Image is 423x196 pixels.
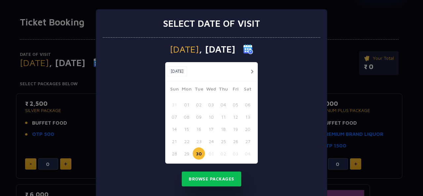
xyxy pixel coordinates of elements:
[242,98,254,111] button: 06
[242,147,254,160] button: 04
[170,45,199,54] span: [DATE]
[205,98,217,111] button: 03
[205,111,217,123] button: 10
[217,111,229,123] button: 11
[243,44,253,54] img: calender icon
[168,85,180,95] span: Sun
[242,123,254,135] button: 20
[229,111,242,123] button: 12
[229,98,242,111] button: 05
[217,135,229,147] button: 25
[168,135,180,147] button: 21
[193,111,205,123] button: 09
[168,111,180,123] button: 07
[217,123,229,135] button: 18
[193,147,205,160] button: 30
[180,147,193,160] button: 29
[217,147,229,160] button: 02
[193,85,205,95] span: Tue
[229,135,242,147] button: 26
[163,18,260,29] h3: Select date of visit
[182,172,241,187] button: Browse Packages
[168,147,180,160] button: 28
[229,85,242,95] span: Fri
[167,66,187,76] button: [DATE]
[199,45,235,54] span: , [DATE]
[242,85,254,95] span: Sat
[242,111,254,123] button: 13
[205,123,217,135] button: 17
[168,123,180,135] button: 14
[229,123,242,135] button: 19
[193,123,205,135] button: 16
[180,111,193,123] button: 08
[217,85,229,95] span: Thu
[205,147,217,160] button: 01
[180,98,193,111] button: 01
[229,147,242,160] button: 03
[193,98,205,111] button: 02
[180,85,193,95] span: Mon
[242,135,254,147] button: 27
[205,135,217,147] button: 24
[180,135,193,147] button: 22
[168,98,180,111] button: 31
[193,135,205,147] button: 23
[217,98,229,111] button: 04
[180,123,193,135] button: 15
[205,85,217,95] span: Wed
